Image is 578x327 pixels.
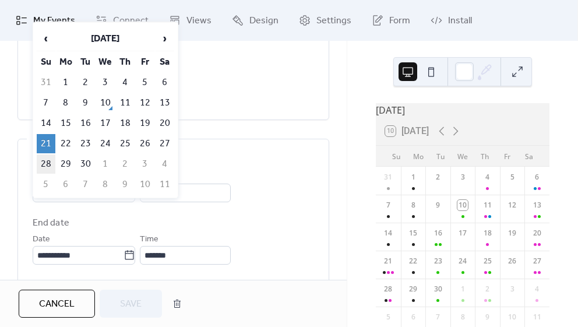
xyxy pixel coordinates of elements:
div: 26 [507,256,517,266]
div: 31 [383,172,393,182]
div: 15 [408,228,418,238]
span: Time [140,233,158,247]
td: 16 [76,114,95,133]
div: 17 [457,228,468,238]
span: Settings [316,14,351,28]
td: 26 [136,134,154,153]
div: 13 [532,200,542,210]
div: 16 [433,228,443,238]
div: 25 [482,256,493,266]
th: We [96,52,115,72]
div: 5 [507,172,517,182]
div: 8 [457,312,468,322]
div: Su [385,146,407,167]
div: 1 [408,172,418,182]
td: 6 [57,175,75,194]
a: Design [223,5,287,36]
span: Views [186,14,212,28]
td: 1 [57,73,75,92]
span: › [156,27,174,50]
span: All day [47,279,70,293]
div: Fr [496,146,518,167]
td: 10 [136,175,154,194]
div: 10 [507,312,517,322]
th: Sa [156,52,174,72]
td: 15 [57,114,75,133]
th: Th [116,52,135,72]
div: Mo [407,146,429,167]
div: 4 [532,284,542,294]
td: 14 [37,114,55,133]
div: 8 [408,200,418,210]
div: 2 [482,284,493,294]
td: 20 [156,114,174,133]
div: 28 [383,284,393,294]
a: Settings [290,5,360,36]
td: 11 [156,175,174,194]
div: Tu [429,146,452,167]
td: 5 [37,175,55,194]
td: 22 [57,134,75,153]
td: 9 [116,175,135,194]
div: 6 [408,312,418,322]
button: Cancel [19,290,95,318]
div: 23 [433,256,443,266]
td: 6 [156,73,174,92]
div: 30 [433,284,443,294]
span: Connect [113,14,149,28]
div: 19 [507,228,517,238]
div: 22 [408,256,418,266]
div: 5 [383,312,393,322]
td: 31 [37,73,55,92]
td: 3 [96,73,115,92]
div: 20 [532,228,542,238]
td: 7 [76,175,95,194]
span: Form [389,14,410,28]
th: Tu [76,52,95,72]
a: Form [363,5,419,36]
th: Su [37,52,55,72]
div: 10 [457,200,468,210]
th: Mo [57,52,75,72]
td: 25 [116,134,135,153]
div: End date [33,216,69,230]
td: 19 [136,114,154,133]
div: Sa [518,146,540,167]
div: 3 [457,172,468,182]
div: 4 [482,172,493,182]
td: 17 [96,114,115,133]
td: 7 [37,93,55,112]
td: 8 [57,93,75,112]
div: 12 [507,200,517,210]
div: [DATE] [376,103,549,117]
div: 18 [482,228,493,238]
div: 9 [482,312,493,322]
td: 28 [37,154,55,174]
td: 3 [136,154,154,174]
td: 11 [116,93,135,112]
td: 5 [136,73,154,92]
div: 6 [532,172,542,182]
a: Install [422,5,481,36]
div: 7 [433,312,443,322]
td: 4 [116,73,135,92]
td: 24 [96,134,115,153]
td: 29 [57,154,75,174]
td: 21 [37,134,55,153]
span: Design [249,14,279,28]
td: 4 [156,154,174,174]
td: 18 [116,114,135,133]
td: 27 [156,134,174,153]
a: Views [160,5,220,36]
span: Install [448,14,472,28]
div: 14 [383,228,393,238]
td: 2 [116,154,135,174]
td: 1 [96,154,115,174]
td: 2 [76,73,95,92]
span: Cancel [39,297,75,311]
div: Th [474,146,496,167]
div: 3 [507,284,517,294]
td: 30 [76,154,95,174]
th: Fr [136,52,154,72]
a: Connect [87,5,157,36]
